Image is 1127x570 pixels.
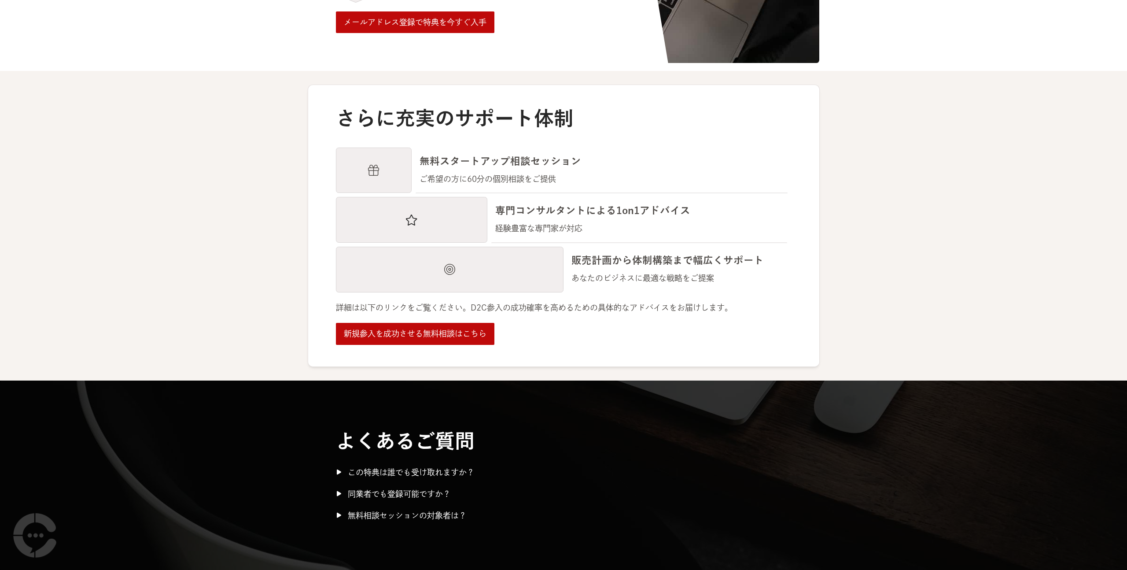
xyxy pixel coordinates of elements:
[336,429,534,454] div: よくあるご質問
[344,16,486,29] div: メールアドレス登録で特典を今すぐ入手
[336,323,494,345] a: 新規参入を成功させる無料相談はこちら
[348,466,475,479] div: この特典は誰でも受け取れますか？
[348,509,467,522] div: 無料相談セッションの対象者は？
[336,301,792,314] div: 詳細は以下のリンク をご覧ください。D2C参入の成功確率を高めるための具体的なアドバイスをお届けします。
[420,155,581,168] div: 無料スタートアップ相談セッション
[348,488,451,500] div: 同業者でも登録可能ですか？
[344,327,486,340] div: 新規参入を成功させる無料相談はこちら
[495,222,690,235] div: 経験豊富な専門家が対応
[571,272,764,285] div: あなたのビジネスに最適な戦略をご提案
[571,255,764,267] div: 販売計画から体制構築まで幅広くサポート
[420,173,581,185] div: ご希望の方に60分の個別相談をご提供
[495,205,690,217] div: 専門コンサルタントによる1on1アドバイス
[336,107,574,131] div: さらに充実のサポート体制
[336,11,494,33] a: メールアドレス登録で特典を今すぐ入手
